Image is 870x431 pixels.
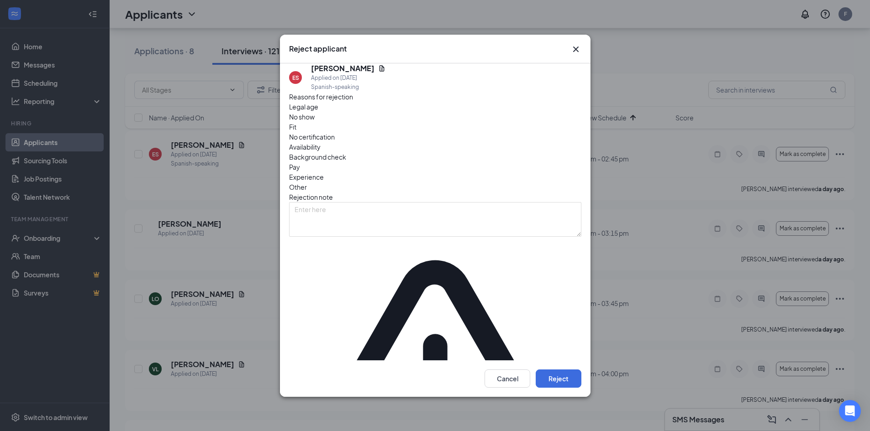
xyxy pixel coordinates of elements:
svg: Document [378,65,385,72]
div: Applied on [DATE] [311,73,385,83]
span: Fit [289,122,296,132]
button: Close [570,44,581,55]
div: Open Intercom Messenger [839,400,861,422]
span: Background check [289,152,346,162]
button: Cancel [485,369,530,387]
svg: Cross [570,44,581,55]
span: Rejection note [289,193,333,201]
span: No certification [289,132,335,142]
span: Availability [289,142,321,152]
div: ES [292,73,299,81]
span: Reasons for rejection [289,93,353,101]
h5: [PERSON_NAME] [311,63,374,73]
span: No show [289,112,315,122]
span: Legal age [289,102,318,112]
h3: Reject applicant [289,44,347,54]
span: Experience [289,172,324,182]
div: Spanish-speaking [311,83,385,92]
span: Other [289,182,307,192]
span: Pay [289,162,300,172]
button: Reject [536,369,581,387]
